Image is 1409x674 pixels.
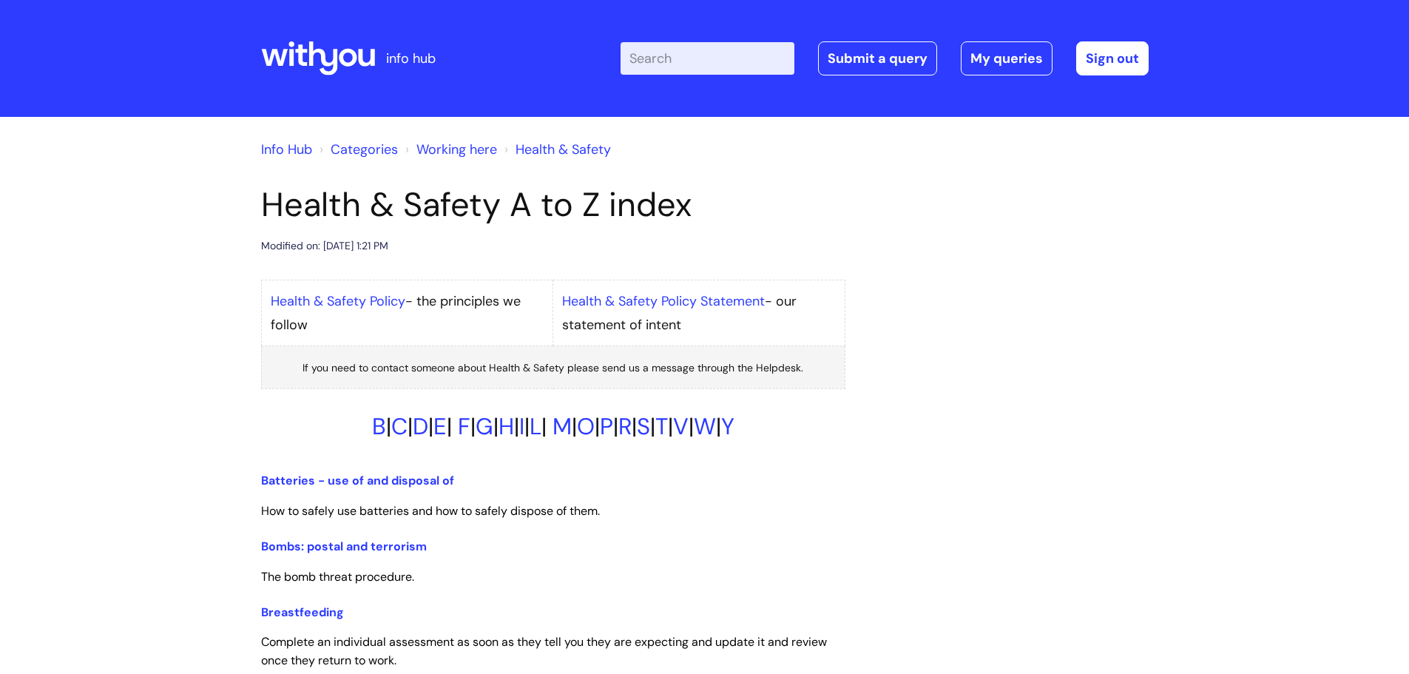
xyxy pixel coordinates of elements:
[261,539,427,554] a: Bombs: postal and terrorism
[303,361,803,374] span: If you need to contact someone about Health & Safety please send us a message through the Helpdesk.
[553,280,845,346] td: - our statement of intent
[621,41,1149,75] div: | -
[331,141,398,158] a: Categories
[501,138,611,161] li: Health & Safety
[499,411,514,442] a: H
[261,473,454,488] a: Batteries - use of and disposal of
[516,141,611,158] a: Health & Safety
[416,141,497,158] a: Working here
[519,411,524,442] a: I
[655,411,668,442] a: T
[261,141,312,158] a: Info Hub
[1076,41,1149,75] a: Sign out
[413,411,428,442] a: D
[433,411,447,442] a: E
[694,411,716,442] a: W
[458,411,470,442] a: F
[562,292,765,310] a: Health & Safety Policy Statement
[372,411,386,442] a: B
[818,41,937,75] a: Submit a query
[673,411,689,442] a: V
[261,604,344,620] a: Breastfeeding
[600,411,613,442] a: P
[261,503,600,519] span: How to safely use batteries and how to safely dispose of them.
[553,411,572,442] a: M
[261,413,845,440] h2: | | | | | | | | | | | | | | | | |
[476,411,493,442] a: G
[577,411,595,442] a: O
[316,138,398,161] li: Solution home
[621,42,794,75] input: Search
[261,237,388,255] div: Modified on: [DATE] 1:21 PM
[261,280,553,346] td: - the principles we follow
[961,41,1052,75] a: My queries
[386,47,436,70] p: info hub
[271,292,405,310] a: Health & Safety Policy
[391,411,408,442] a: C
[637,411,650,442] a: S
[402,138,497,161] li: Working here
[618,411,632,442] a: R
[261,185,845,225] h1: Health & Safety A to Z index
[261,569,414,584] span: The bomb threat procedure.
[721,411,734,442] a: Y
[261,634,827,668] span: Complete an individual assessment as soon as they tell you they are expecting and update it and r...
[530,411,541,442] a: L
